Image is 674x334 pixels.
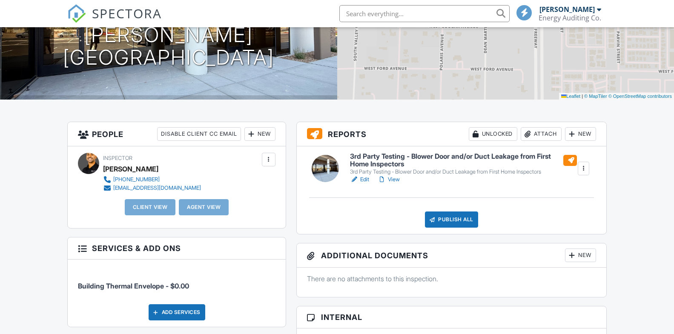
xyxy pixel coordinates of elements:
div: [PERSON_NAME] [539,5,595,14]
h1: [STREET_ADDRESS][PERSON_NAME] [GEOGRAPHIC_DATA] [14,1,324,69]
a: SPECTORA [67,11,162,29]
a: View [378,175,400,184]
div: Add Services [149,304,205,320]
p: There are no attachments to this inspection. [307,274,596,283]
span: | [582,94,583,99]
a: 3rd Party Testing - Blower Door and/or Duct Leakage from First Home Inspectors 3rd Party Testing ... [350,153,577,175]
span: SPECTORA [92,4,162,22]
div: Unlocked [469,127,517,141]
li: Service: Building Thermal Envelope [78,266,275,297]
a: © OpenStreetMap contributors [608,94,672,99]
div: [PERSON_NAME] [103,163,158,175]
h3: Additional Documents [297,243,606,268]
a: [EMAIL_ADDRESS][DOMAIN_NAME] [103,184,201,192]
span: Building Thermal Envelope - $0.00 [78,282,189,290]
img: The Best Home Inspection Software - Spectora [67,4,86,23]
div: [EMAIL_ADDRESS][DOMAIN_NAME] [113,185,201,191]
div: [PHONE_NUMBER] [113,176,160,183]
span: Inspector [103,155,132,161]
div: Attach [521,127,562,141]
input: Search everything... [339,5,510,22]
a: Edit [350,175,369,184]
div: Energy Auditing Co. [539,14,601,22]
h3: Internal [297,306,606,328]
h3: People [68,122,286,146]
div: New [565,248,596,262]
a: [PHONE_NUMBER] [103,175,201,184]
h3: Services & Add ons [68,237,286,260]
div: Disable Client CC Email [157,127,241,141]
a: © MapTiler [584,94,607,99]
h3: Reports [297,122,606,146]
h6: 3rd Party Testing - Blower Door and/or Duct Leakage from First Home Inspectors [350,153,577,168]
div: New [244,127,275,141]
div: New [565,127,596,141]
a: Leaflet [561,94,580,99]
div: Publish All [425,211,478,228]
div: 3rd Party Testing - Blower Door and/or Duct Leakage from First Home Inspectors [350,168,577,175]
